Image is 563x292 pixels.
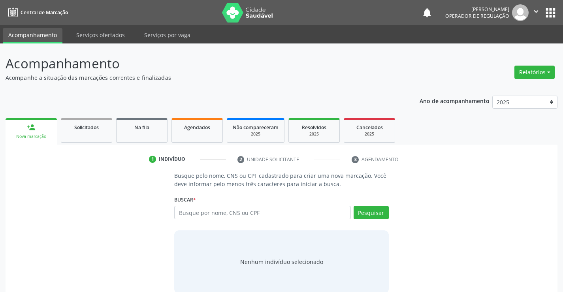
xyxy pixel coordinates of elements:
[27,123,36,132] div: person_add
[11,134,51,139] div: Nova marcação
[74,124,99,131] span: Solicitados
[174,194,196,206] label: Buscar
[134,124,149,131] span: Na fila
[6,54,392,73] p: Acompanhamento
[233,124,279,131] span: Não compareceram
[302,124,326,131] span: Resolvidos
[240,258,323,266] div: Nenhum indivíduo selecionado
[3,28,62,43] a: Acompanhamento
[6,73,392,82] p: Acompanhe a situação das marcações correntes e finalizadas
[529,4,544,21] button: 
[514,66,555,79] button: Relatórios
[422,7,433,18] button: notifications
[532,7,540,16] i: 
[420,96,490,105] p: Ano de acompanhamento
[445,6,509,13] div: [PERSON_NAME]
[71,28,130,42] a: Serviços ofertados
[233,131,279,137] div: 2025
[294,131,334,137] div: 2025
[445,13,509,19] span: Operador de regulação
[139,28,196,42] a: Serviços por vaga
[350,131,389,137] div: 2025
[174,171,388,188] p: Busque pelo nome, CNS ou CPF cadastrado para criar uma nova marcação. Você deve informar pelo men...
[354,206,389,219] button: Pesquisar
[6,6,68,19] a: Central de Marcação
[184,124,210,131] span: Agendados
[21,9,68,16] span: Central de Marcação
[159,156,185,163] div: Indivíduo
[356,124,383,131] span: Cancelados
[174,206,350,219] input: Busque por nome, CNS ou CPF
[544,6,557,20] button: apps
[512,4,529,21] img: img
[149,156,156,163] div: 1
